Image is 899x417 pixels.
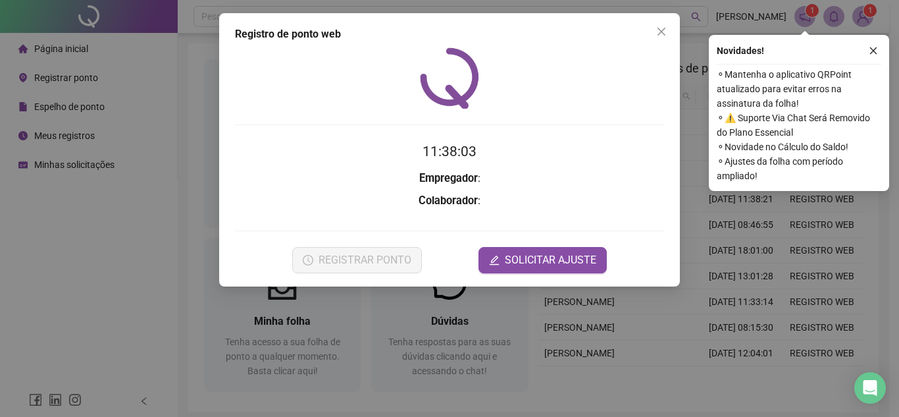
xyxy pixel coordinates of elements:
time: 11:38:03 [423,144,476,159]
span: close [869,46,878,55]
div: Open Intercom Messenger [854,372,886,404]
h3: : [235,170,664,187]
strong: Colaborador [419,194,478,207]
span: Novidades ! [717,43,764,58]
span: ⚬ Ajustes da folha com período ampliado! [717,154,881,183]
span: ⚬ Novidade no Cálculo do Saldo! [717,140,881,154]
button: editSOLICITAR AJUSTE [478,247,607,273]
div: Registro de ponto web [235,26,664,42]
span: SOLICITAR AJUSTE [505,252,596,268]
span: ⚬ Mantenha o aplicativo QRPoint atualizado para evitar erros na assinatura da folha! [717,67,881,111]
button: Close [651,21,672,42]
h3: : [235,192,664,209]
span: close [656,26,667,37]
span: edit [489,255,500,265]
img: QRPoint [420,47,479,109]
strong: Empregador [419,172,478,184]
button: REGISTRAR PONTO [292,247,422,273]
span: ⚬ ⚠️ Suporte Via Chat Será Removido do Plano Essencial [717,111,881,140]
